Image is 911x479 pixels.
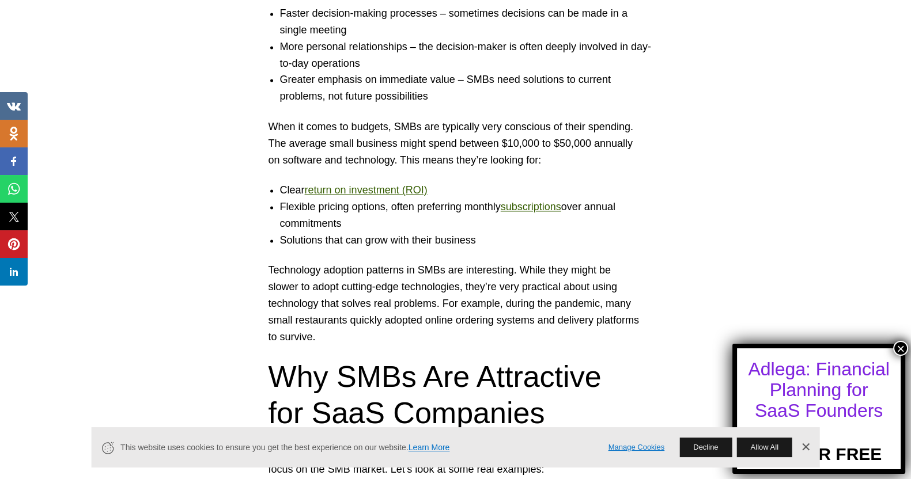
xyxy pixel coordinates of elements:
[608,442,665,454] a: Manage Cookies
[280,199,655,232] li: Flexible pricing options, often preferring monthly over annual commitments
[797,439,814,456] a: Dismiss Banner
[269,262,643,345] p: Technology adoption patterns in SMBs are interesting. While they might be slower to adopt cutting...
[269,119,643,168] p: When it comes to budgets, SMBs are typically very conscious of their spending. The average small ...
[409,443,450,452] a: Learn More
[280,71,655,105] li: Greater emphasis on immediate value – SMBs need solutions to current problems, not future possibi...
[120,442,592,454] span: This website uses cookies to ensure you get the best experience on our website.
[280,5,655,39] li: Faster decision-making processes – sometimes decisions can be made in a single meeting
[756,425,882,464] a: TRY FOR FREE
[893,341,908,356] button: Close
[280,39,655,72] li: More personal relationships – the decision-maker is often deeply involved in day-to-day operations
[736,438,792,457] button: Allow All
[280,182,655,199] li: Clear
[747,359,890,421] div: Adlega: Financial Planning for SaaS Founders
[280,232,655,249] li: Solutions that can grow with their business
[501,201,561,212] a: subscriptions
[679,438,732,457] button: Decline
[100,440,115,455] svg: Cookie Icon
[269,359,643,431] h2: Why SMBs Are Attractive for SaaS Companies
[305,184,428,196] a: return on investment (ROI)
